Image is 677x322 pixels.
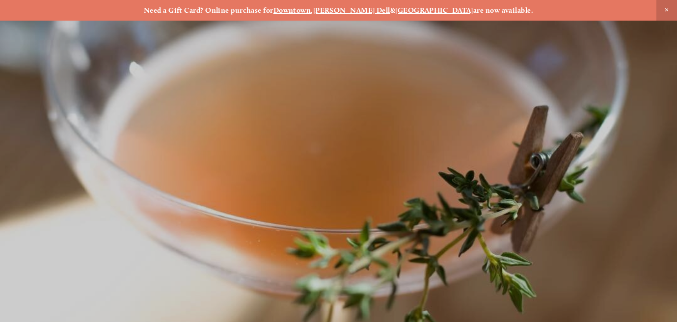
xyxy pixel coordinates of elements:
a: Downtown [273,6,311,15]
strong: , [311,6,313,15]
strong: are now available. [473,6,533,15]
a: [PERSON_NAME] Dell [313,6,390,15]
a: [GEOGRAPHIC_DATA] [395,6,473,15]
strong: & [390,6,395,15]
strong: Need a Gift Card? Online purchase for [144,6,273,15]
